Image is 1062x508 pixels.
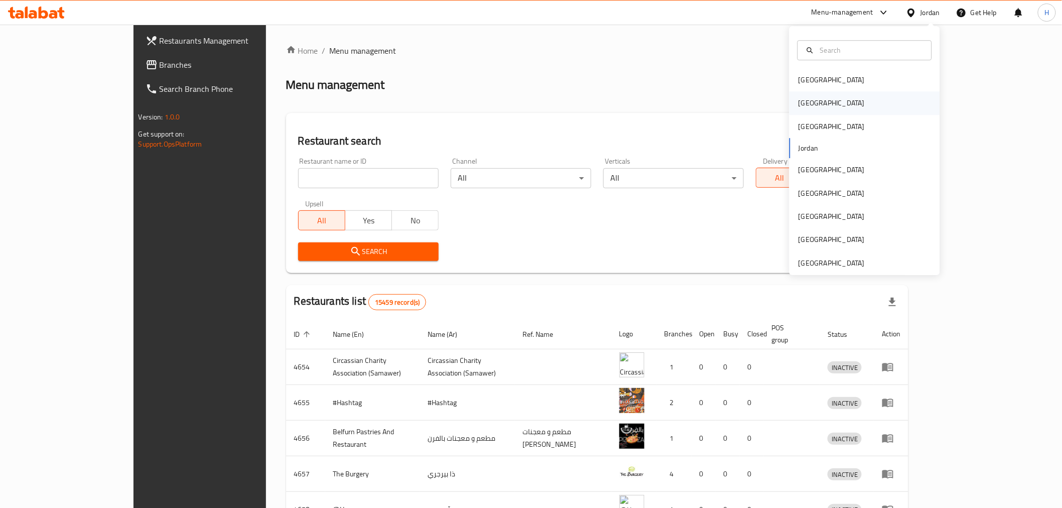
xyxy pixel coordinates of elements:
td: 1 [656,349,692,385]
td: #Hashtag [420,385,515,421]
nav: breadcrumb [286,45,909,57]
span: 1.0.0 [165,110,180,123]
td: 0 [692,421,716,456]
td: 0 [740,385,764,421]
div: INACTIVE [828,433,862,445]
span: Restaurants Management [160,35,303,47]
span: INACTIVE [828,362,862,373]
img: ​Circassian ​Charity ​Association​ (Samawer) [619,352,644,377]
div: Menu [882,468,900,480]
span: POS group [772,322,808,346]
span: INACTIVE [828,398,862,409]
button: Yes [345,210,392,230]
td: 0 [692,456,716,492]
span: Get support on: [139,128,185,141]
td: 0 [692,349,716,385]
span: Yes [349,213,388,228]
img: Belfurn Pastries And Restaurant [619,424,644,449]
button: All [756,168,803,188]
div: [GEOGRAPHIC_DATA] [799,98,865,109]
span: No [396,213,435,228]
td: 0 [716,456,740,492]
input: Search for restaurant name or ID.. [298,168,439,188]
div: Jordan [920,7,940,18]
span: Status [828,328,860,340]
a: Support.OpsPlatform [139,138,202,151]
td: 0 [740,456,764,492]
a: Branches [138,53,311,77]
div: Menu-management [812,7,873,19]
div: [GEOGRAPHIC_DATA] [799,164,865,175]
button: No [391,210,439,230]
h2: Restaurant search [298,134,897,149]
h2: Restaurants list [294,294,427,310]
span: All [303,213,341,228]
div: [GEOGRAPHIC_DATA] [799,211,865,222]
div: INACTIVE [828,468,862,480]
img: #Hashtag [619,388,644,413]
div: Menu [882,432,900,444]
td: 2 [656,385,692,421]
div: All [451,168,591,188]
div: Total records count [368,294,426,310]
td: #Hashtag [325,385,420,421]
div: Menu [882,397,900,409]
td: 1 [656,421,692,456]
span: Name (Ar) [428,328,471,340]
div: [GEOGRAPHIC_DATA] [799,258,865,269]
div: [GEOGRAPHIC_DATA] [799,121,865,132]
input: Search [816,45,925,56]
th: Action [874,319,908,349]
span: All [760,171,799,185]
span: INACTIVE [828,469,862,480]
button: Search [298,242,439,261]
span: INACTIVE [828,433,862,445]
th: Logo [611,319,656,349]
span: Menu management [330,45,396,57]
div: All [603,168,744,188]
td: 0 [740,421,764,456]
div: [GEOGRAPHIC_DATA] [799,234,865,245]
div: [GEOGRAPHIC_DATA] [799,188,865,199]
td: ​Circassian ​Charity ​Association​ (Samawer) [325,349,420,385]
th: Closed [740,319,764,349]
span: H [1044,7,1049,18]
td: ذا بيرجري [420,456,515,492]
th: Branches [656,319,692,349]
td: مطعم و معجنات بالفرن [420,421,515,456]
span: Version: [139,110,163,123]
td: The Burgery [325,456,420,492]
td: 4 [656,456,692,492]
td: 0 [716,385,740,421]
td: مطعم و معجنات [PERSON_NAME] [514,421,611,456]
div: [GEOGRAPHIC_DATA] [799,74,865,85]
th: Open [692,319,716,349]
span: ID [294,328,313,340]
td: Belfurn Pastries And Restaurant [325,421,420,456]
label: Upsell [305,200,324,207]
td: 0 [692,385,716,421]
span: Search [306,245,431,258]
a: Search Branch Phone [138,77,311,101]
span: Search Branch Phone [160,83,303,95]
td: ​Circassian ​Charity ​Association​ (Samawer) [420,349,515,385]
span: Name (En) [333,328,377,340]
li: / [322,45,326,57]
span: Ref. Name [522,328,566,340]
div: INACTIVE [828,361,862,373]
label: Delivery [763,158,788,165]
img: The Burgery [619,459,644,484]
div: Menu [882,361,900,373]
span: 15459 record(s) [369,298,426,307]
a: Restaurants Management [138,29,311,53]
button: All [298,210,345,230]
h2: Menu management [286,77,385,93]
td: 0 [716,421,740,456]
td: 0 [740,349,764,385]
td: 0 [716,349,740,385]
div: Export file [880,290,904,314]
span: Branches [160,59,303,71]
th: Busy [716,319,740,349]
